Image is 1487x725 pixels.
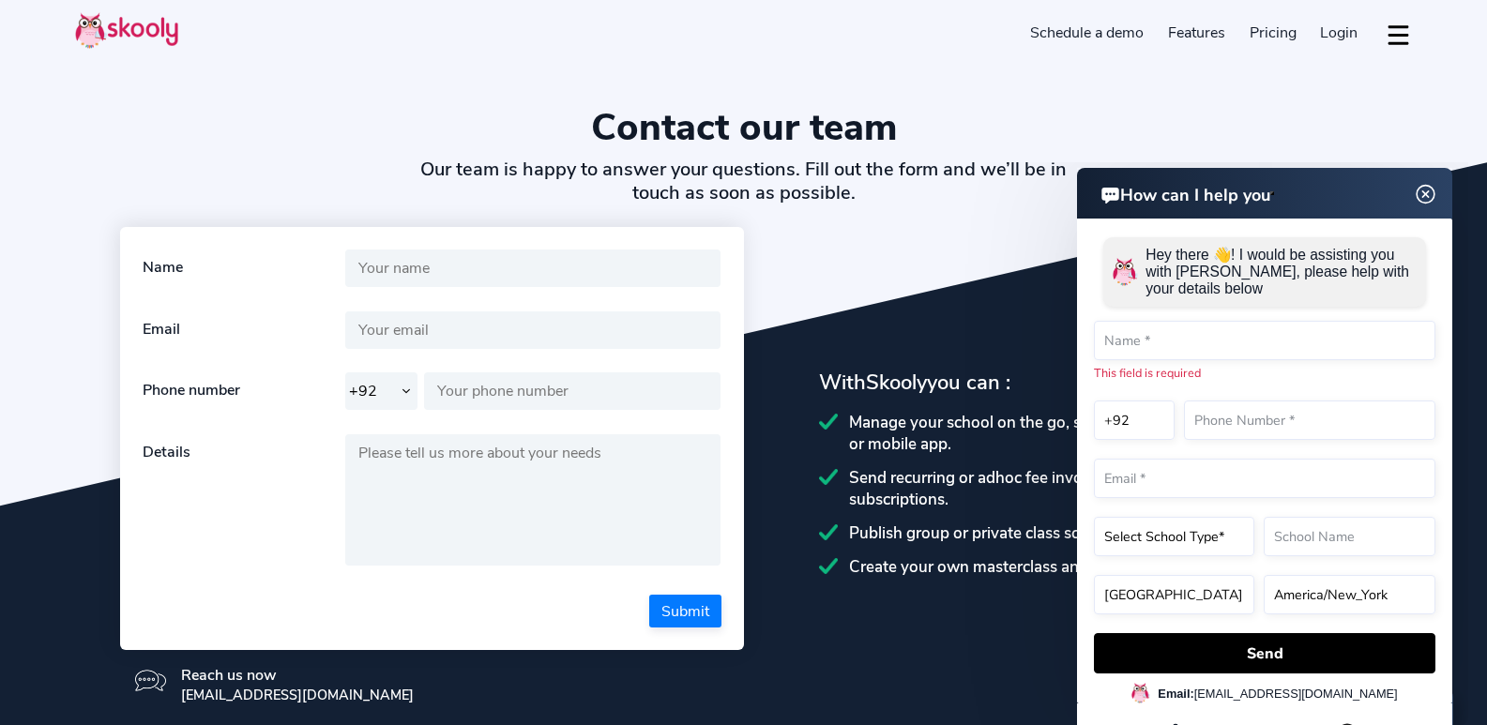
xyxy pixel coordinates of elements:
[1237,18,1309,48] a: Pricing
[345,249,721,287] input: Your name
[181,665,414,686] div: Reach us now
[75,105,1412,150] h1: Contact our team
[819,467,1368,510] div: Send recurring or adhoc fee invoices, create memberships or subscriptions.
[181,686,414,704] div: [EMAIL_ADDRESS][DOMAIN_NAME]
[649,595,721,627] button: Submit
[143,311,345,349] div: Email
[1308,18,1370,48] a: Login
[1156,18,1237,48] a: Features
[866,369,927,397] span: Skooly
[424,372,721,410] input: Your phone number
[345,311,721,349] input: Your email
[1320,23,1358,43] span: Login
[75,12,178,49] img: Skooly
[135,665,166,696] img: icon-message
[819,369,1368,397] div: With you can :
[409,158,1078,204] h2: Our team is happy to answer your questions. Fill out the form and we’ll be in touch as soon as po...
[819,522,1368,544] div: Publish group or private class schedules.
[1250,23,1297,43] span: Pricing
[143,372,345,410] div: Phone number
[143,249,345,287] div: Name
[1019,18,1157,48] a: Schedule a demo
[143,434,345,571] div: Details
[819,412,1368,455] div: Manage your school on the go, send announcements via email or mobile app.
[1385,13,1412,56] button: dropdown menu
[819,556,1368,578] div: Create your own masterclass and sell your course online.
